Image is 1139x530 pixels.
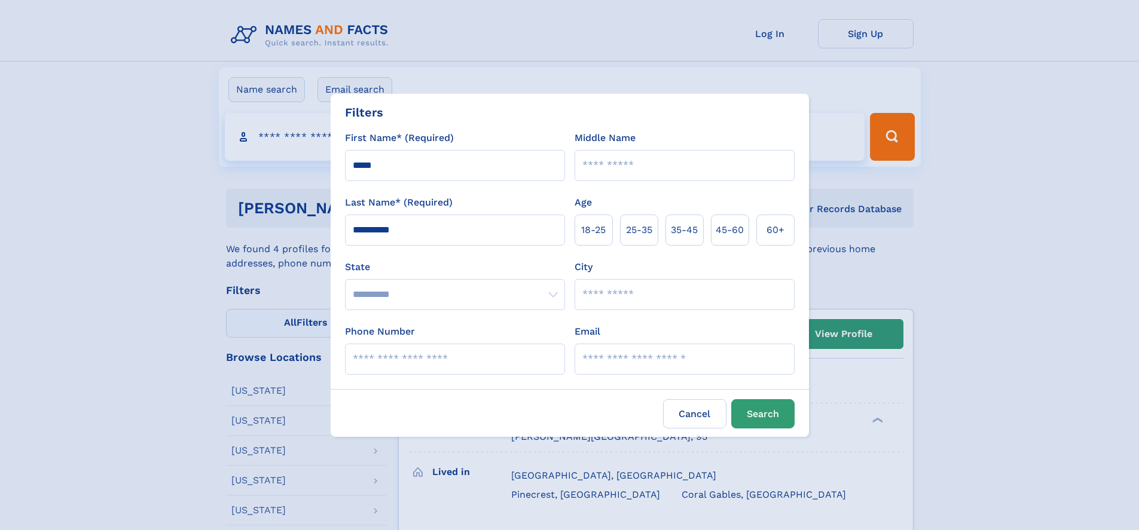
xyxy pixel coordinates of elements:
[345,324,415,339] label: Phone Number
[663,399,726,428] label: Cancel
[575,195,592,210] label: Age
[575,260,593,274] label: City
[575,324,600,339] label: Email
[575,131,636,145] label: Middle Name
[731,399,795,428] button: Search
[345,260,565,274] label: State
[716,223,744,237] span: 45‑60
[626,223,652,237] span: 25‑35
[581,223,606,237] span: 18‑25
[671,223,698,237] span: 35‑45
[345,131,454,145] label: First Name* (Required)
[767,223,784,237] span: 60+
[345,195,453,210] label: Last Name* (Required)
[345,103,383,121] div: Filters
